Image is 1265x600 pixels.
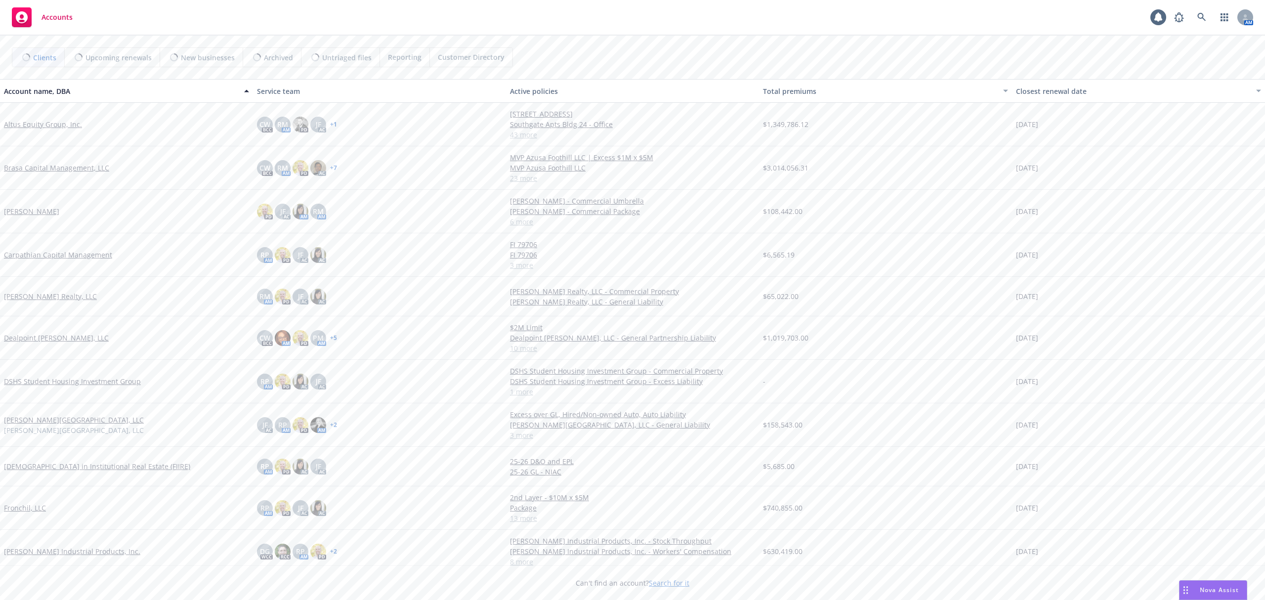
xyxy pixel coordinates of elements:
span: [DATE] [1016,376,1038,386]
span: CW [259,119,270,129]
img: photo [275,544,291,559]
a: 10 more [510,343,755,353]
img: photo [310,417,326,433]
span: RP [296,546,305,557]
span: RP [260,461,269,471]
a: [STREET_ADDRESS] [510,109,755,119]
img: photo [293,417,308,433]
span: $5,685.00 [763,461,795,471]
a: [PERSON_NAME] - Commercial Package [510,206,755,216]
span: [DATE] [1016,420,1038,430]
a: [PERSON_NAME] Realty, LLC [4,291,97,301]
a: 23 more [510,173,755,183]
a: Package [510,503,755,513]
a: Switch app [1215,7,1234,27]
span: [DATE] [1016,119,1038,129]
span: [DATE] [1016,291,1038,301]
span: Nova Assist [1200,586,1239,594]
div: Total premiums [763,86,997,96]
img: photo [293,117,308,132]
div: Closest renewal date [1016,86,1250,96]
span: JF [262,420,268,430]
a: + 2 [330,422,337,428]
span: PM [313,333,324,343]
a: 25-26 D&O and EPL [510,456,755,467]
a: MVP Azusa Foothill LLC | Excess $1M x $5M [510,152,755,163]
a: 2nd Layer - $10M x $5M [510,492,755,503]
button: Nova Assist [1179,580,1247,600]
a: [PERSON_NAME] Realty, LLC - General Liability [510,297,755,307]
a: Search for it [649,578,689,588]
button: Closest renewal date [1012,79,1265,103]
a: [PERSON_NAME] Industrial Products, Inc. - Workers' Compensation [510,546,755,557]
span: [DATE] [1016,461,1038,471]
span: [DATE] [1016,333,1038,343]
span: JF [316,376,321,386]
a: Brasa Capital Management, LLC [4,163,109,173]
a: DSHS Student Housing Investment Group [4,376,141,386]
a: FI 79706 [510,250,755,260]
a: 6 more [510,216,755,227]
div: Drag to move [1180,581,1192,600]
a: [DEMOGRAPHIC_DATA] in Institutional Real Estate (FIIRE) [4,461,190,471]
span: DG [260,546,270,557]
span: Untriaged files [322,52,372,63]
span: [DATE] [1016,250,1038,260]
img: photo [293,330,308,346]
img: photo [275,374,291,389]
a: DSHS Student Housing Investment Group - Commercial Property [510,366,755,376]
a: + 5 [330,335,337,341]
img: photo [310,500,326,516]
img: photo [275,289,291,304]
a: Fronchil, LLC [4,503,46,513]
img: photo [310,289,326,304]
a: [PERSON_NAME] Industrial Products, Inc. - Stock Throughput [510,536,755,546]
img: photo [310,544,326,559]
span: RM [277,163,288,173]
a: $2M Limit [510,322,755,333]
span: Can't find an account? [576,578,689,588]
span: $65,022.00 [763,291,799,301]
a: [PERSON_NAME] Realty, LLC - Commercial Property [510,286,755,297]
span: JF [298,291,303,301]
span: $6,565.19 [763,250,795,260]
span: RM [313,206,324,216]
a: 43 more [510,129,755,140]
img: photo [275,247,291,263]
a: 1 more [510,386,755,397]
span: $3,014,056.31 [763,163,808,173]
div: Account name, DBA [4,86,238,96]
span: [DATE] [1016,163,1038,173]
span: $1,019,703.00 [763,333,808,343]
a: Excess over GL, Hired/Non-owned Auto, Auto Liability [510,409,755,420]
img: photo [275,330,291,346]
button: Total premiums [759,79,1012,103]
div: Service team [257,86,502,96]
a: 3 more [510,260,755,270]
span: New businesses [181,52,235,63]
span: [DATE] [1016,503,1038,513]
span: [DATE] [1016,546,1038,557]
span: RP [260,376,269,386]
a: + 1 [330,122,337,128]
a: 3 more [510,430,755,440]
span: [PERSON_NAME][GEOGRAPHIC_DATA], LLC [4,425,144,435]
a: Carpathian Capital Management [4,250,112,260]
a: 13 more [510,513,755,523]
img: photo [293,374,308,389]
span: $740,855.00 [763,503,802,513]
a: [PERSON_NAME] [4,206,59,216]
span: Archived [264,52,293,63]
a: 25-26 GL - NIAC [510,467,755,477]
img: photo [293,160,308,176]
a: + 2 [330,549,337,555]
span: [DATE] [1016,206,1038,216]
span: Customer Directory [438,52,505,62]
a: Southgate Apts Bldg 24 - Office [510,119,755,129]
span: JF [298,503,303,513]
a: [PERSON_NAME] - Commercial Umbrella [510,196,755,206]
